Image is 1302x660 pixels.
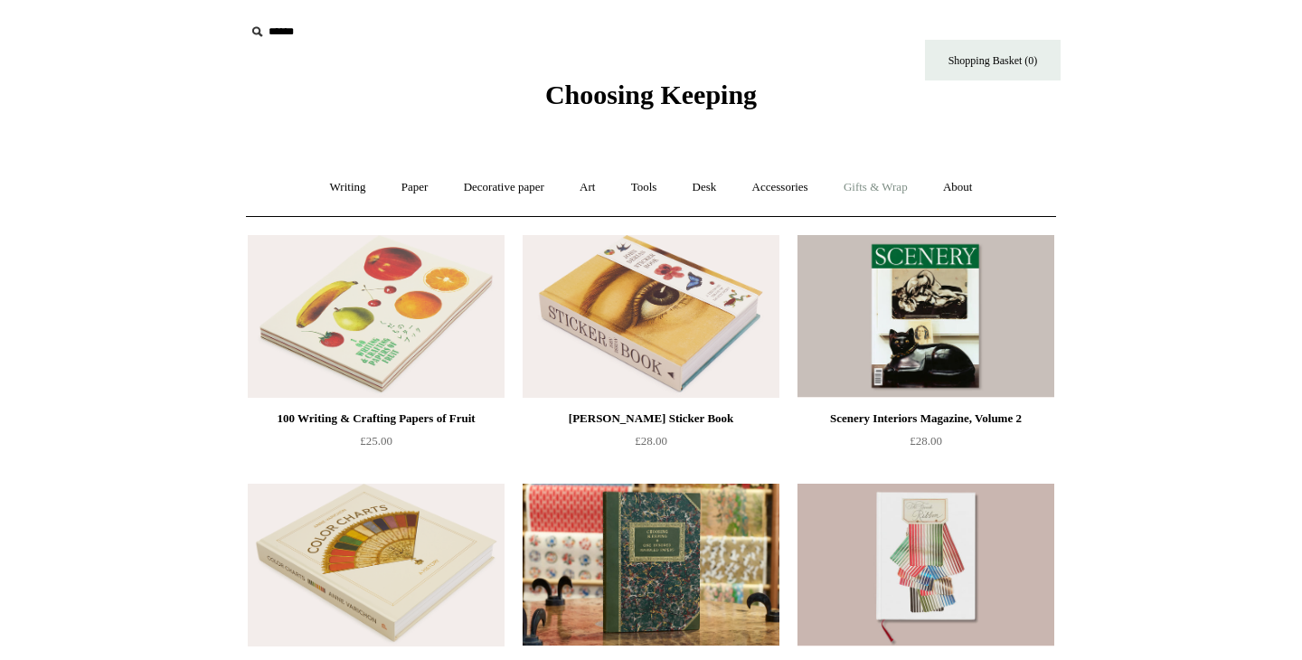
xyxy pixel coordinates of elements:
a: [PERSON_NAME] Sticker Book £28.00 [523,408,779,482]
a: Paper [385,164,445,212]
span: £28.00 [635,434,667,448]
a: Tools [615,164,674,212]
img: 100 Writing & Crafting Papers of Fruit [248,235,505,398]
a: Decorative paper [448,164,561,212]
a: Scenery Interiors Magazine, Volume 2 £28.00 [797,408,1054,482]
span: Choosing Keeping [545,80,757,109]
a: John Derian Sticker Book John Derian Sticker Book [523,235,779,398]
a: One Hundred Marbled Papers, John Jeffery - Edition 1 of 2 One Hundred Marbled Papers, John Jeffer... [523,484,779,646]
a: 100 Writing & Crafting Papers of Fruit 100 Writing & Crafting Papers of Fruit [248,235,505,398]
a: Shopping Basket (0) [925,40,1061,80]
a: 100 Writing & Crafting Papers of Fruit £25.00 [248,408,505,482]
a: Gifts & Wrap [827,164,924,212]
a: Accessories [736,164,825,212]
img: 'Colour Charts: A History' by Anne Varichon [248,484,505,646]
a: About [927,164,989,212]
span: £25.00 [360,434,392,448]
a: Art [563,164,611,212]
a: Writing [314,164,382,212]
img: Scenery Interiors Magazine, Volume 2 [797,235,1054,398]
a: Choosing Keeping [545,94,757,107]
a: 'The French Ribbon' by Suzanne Slesin 'The French Ribbon' by Suzanne Slesin [797,484,1054,646]
a: Desk [676,164,733,212]
span: £28.00 [910,434,942,448]
img: One Hundred Marbled Papers, John Jeffery - Edition 1 of 2 [523,484,779,646]
a: 'Colour Charts: A History' by Anne Varichon 'Colour Charts: A History' by Anne Varichon [248,484,505,646]
div: Scenery Interiors Magazine, Volume 2 [802,408,1050,429]
img: John Derian Sticker Book [523,235,779,398]
img: 'The French Ribbon' by Suzanne Slesin [797,484,1054,646]
a: Scenery Interiors Magazine, Volume 2 Scenery Interiors Magazine, Volume 2 [797,235,1054,398]
div: [PERSON_NAME] Sticker Book [527,408,775,429]
div: 100 Writing & Crafting Papers of Fruit [252,408,500,429]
